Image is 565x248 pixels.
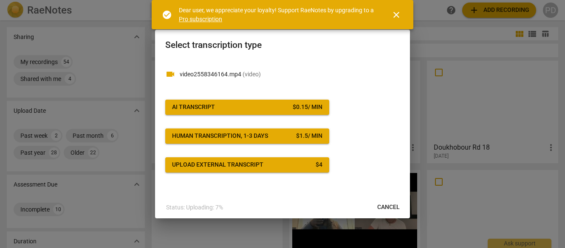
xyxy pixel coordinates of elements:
p: video2558346164.mp4(video) [180,70,400,79]
h2: Select transcription type [165,40,400,50]
button: Close [386,5,407,25]
span: close [391,10,401,20]
div: $ 1.5 / min [296,132,322,140]
div: AI Transcript [172,103,215,111]
div: $ 0.15 / min [293,103,322,111]
span: ( video ) [243,71,261,78]
p: Status: Uploading: 7% [166,203,223,212]
button: Cancel [370,200,407,215]
span: Cancel [377,203,400,212]
button: Human transcription, 1-3 days$1.5/ min [165,128,329,144]
button: Upload external transcript$4 [165,157,329,173]
div: Dear user, we appreciate your loyalty! Support RaeNotes by upgrading to a [179,6,376,23]
button: AI Transcript$0.15/ min [165,100,329,115]
div: $ 4 [316,161,322,169]
div: Human transcription, 1-3 days [172,132,268,140]
div: Upload external transcript [172,161,263,169]
a: Pro subscription [179,16,222,22]
span: check_circle [162,10,172,20]
span: videocam [165,69,175,79]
